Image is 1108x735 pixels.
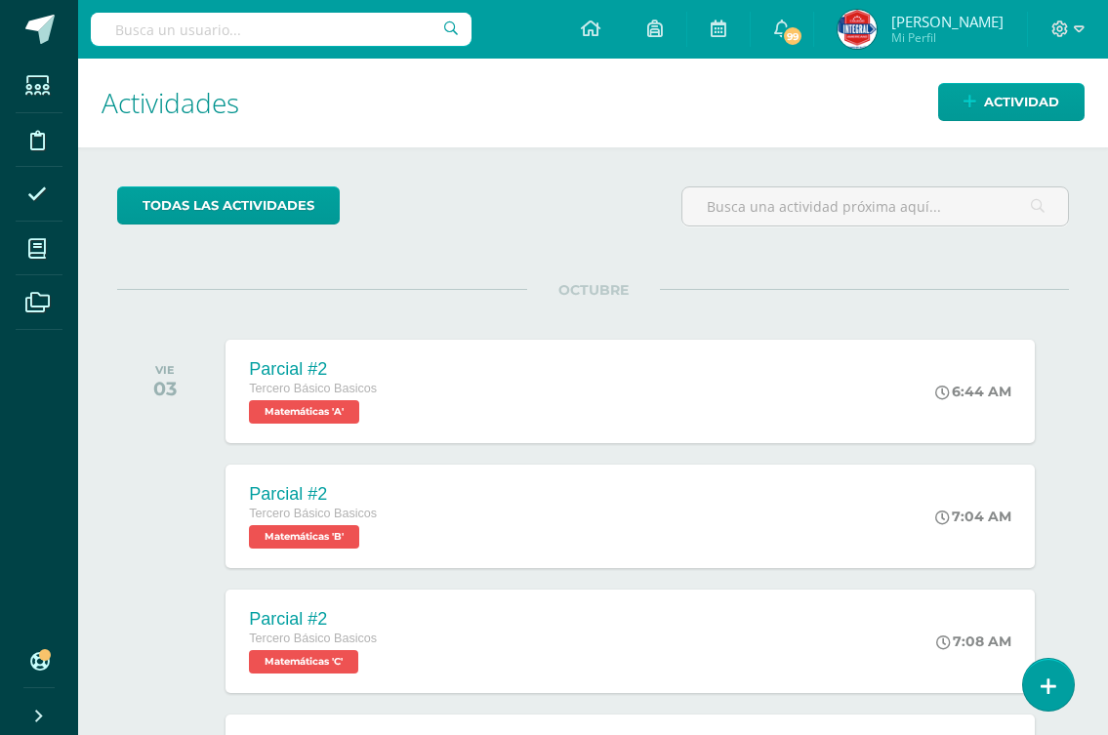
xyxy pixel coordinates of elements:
span: 99 [782,25,803,47]
span: Matemáticas 'B' [249,525,359,549]
div: Parcial #2 [249,484,377,505]
span: Tercero Básico Basicos [249,382,377,395]
span: Matemáticas 'A' [249,400,359,424]
span: Actividad [984,84,1059,120]
input: Busca un usuario... [91,13,472,46]
span: Tercero Básico Basicos [249,507,377,520]
h1: Actividades [102,59,1085,147]
span: Matemáticas 'C' [249,650,358,674]
div: 6:44 AM [935,383,1011,400]
span: OCTUBRE [527,281,660,299]
div: Parcial #2 [249,359,377,380]
div: VIE [153,363,177,377]
span: Mi Perfil [891,29,1004,46]
div: 03 [153,377,177,400]
span: [PERSON_NAME] [891,12,1004,31]
a: todas las Actividades [117,186,340,225]
input: Busca una actividad próxima aquí... [682,187,1068,225]
span: Tercero Básico Basicos [249,632,377,645]
img: 4f31a2885d46dd5586c8613095004816.png [838,10,877,49]
div: 7:04 AM [935,508,1011,525]
div: Parcial #2 [249,609,377,630]
a: Actividad [938,83,1085,121]
div: 7:08 AM [936,633,1011,650]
